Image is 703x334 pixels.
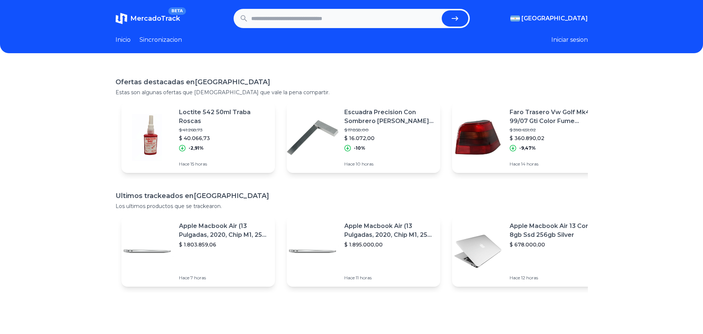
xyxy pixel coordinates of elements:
p: -9,47% [519,145,536,151]
p: Hace 12 horas [510,275,600,281]
p: Apple Macbook Air 13 Core I5 8gb Ssd 256gb Silver [510,222,600,239]
button: Iniciar sesion [551,35,588,44]
p: $ 1.895.000,00 [344,241,434,248]
span: [GEOGRAPHIC_DATA] [521,14,588,23]
p: Loctite 542 50ml Traba Roscas [179,108,269,126]
a: Sincronizacion [139,35,182,44]
img: Featured image [452,225,504,277]
span: MercadoTrack [130,14,180,23]
img: Featured image [121,225,173,277]
p: $ 678.000,00 [510,241,600,248]
p: Hace 7 horas [179,275,269,281]
a: Featured imageApple Macbook Air 13 Core I5 8gb Ssd 256gb Silver$ 678.000,00Hace 12 horas [452,216,606,287]
a: MercadoTrackBETA [116,13,180,24]
img: Featured image [452,112,504,163]
p: Apple Macbook Air (13 Pulgadas, 2020, Chip M1, 256 Gb De Ssd, 8 Gb De Ram) - Plata [179,222,269,239]
p: $ 41.268,73 [179,127,269,133]
p: -2,91% [189,145,204,151]
p: Faro Trasero Vw Golf Mk4-i 99/07 Gti Color Fume Derecho Imp* [510,108,600,126]
img: MercadoTrack [116,13,127,24]
h1: Ultimos trackeados en [GEOGRAPHIC_DATA] [116,191,588,201]
button: [GEOGRAPHIC_DATA] [510,14,588,23]
p: Hace 10 horas [344,161,434,167]
p: $ 398.651,02 [510,127,600,133]
a: Inicio [116,35,131,44]
p: Estas son algunas ofertas que [DEMOGRAPHIC_DATA] que vale la pena compartir. [116,89,588,96]
p: $ 40.066,73 [179,134,269,142]
a: Featured imageApple Macbook Air (13 Pulgadas, 2020, Chip M1, 256 Gb De Ssd, 8 Gb De Ram) - Plata$... [121,216,275,287]
p: Hace 11 horas [344,275,434,281]
a: Featured imageLoctite 542 50ml Traba Roscas$ 41.268,73$ 40.066,73-2,91%Hace 15 horas [121,102,275,173]
p: $ 16.072,00 [344,134,434,142]
a: Featured imageApple Macbook Air (13 Pulgadas, 2020, Chip M1, 256 Gb De Ssd, 8 Gb De Ram) - Plata$... [287,216,440,287]
a: Featured imageFaro Trasero Vw Golf Mk4-i 99/07 Gti Color Fume Derecho Imp*$ 398.651,02$ 360.890,0... [452,102,606,173]
p: Apple Macbook Air (13 Pulgadas, 2020, Chip M1, 256 Gb De Ssd, 8 Gb De Ram) - Plata [344,222,434,239]
img: Argentina [510,16,520,21]
p: Hace 14 horas [510,161,600,167]
p: Los ultimos productos que se trackearon. [116,202,588,210]
img: Featured image [287,112,338,163]
p: $ 1.803.859,06 [179,241,269,248]
span: BETA [168,7,186,15]
p: $ 360.890,02 [510,134,600,142]
p: -10% [354,145,365,151]
img: Featured image [287,225,338,277]
p: $ 17.858,00 [344,127,434,133]
a: Featured imageEscuadra Precision Con Sombrero [PERSON_NAME] 100 X 78 Mm [GEOGRAPHIC_DATA]$ 17.858... [287,102,440,173]
h1: Ofertas destacadas en [GEOGRAPHIC_DATA] [116,77,588,87]
p: Escuadra Precision Con Sombrero [PERSON_NAME] 100 X 78 Mm [GEOGRAPHIC_DATA] [344,108,434,126]
p: Hace 15 horas [179,161,269,167]
img: Featured image [121,112,173,163]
